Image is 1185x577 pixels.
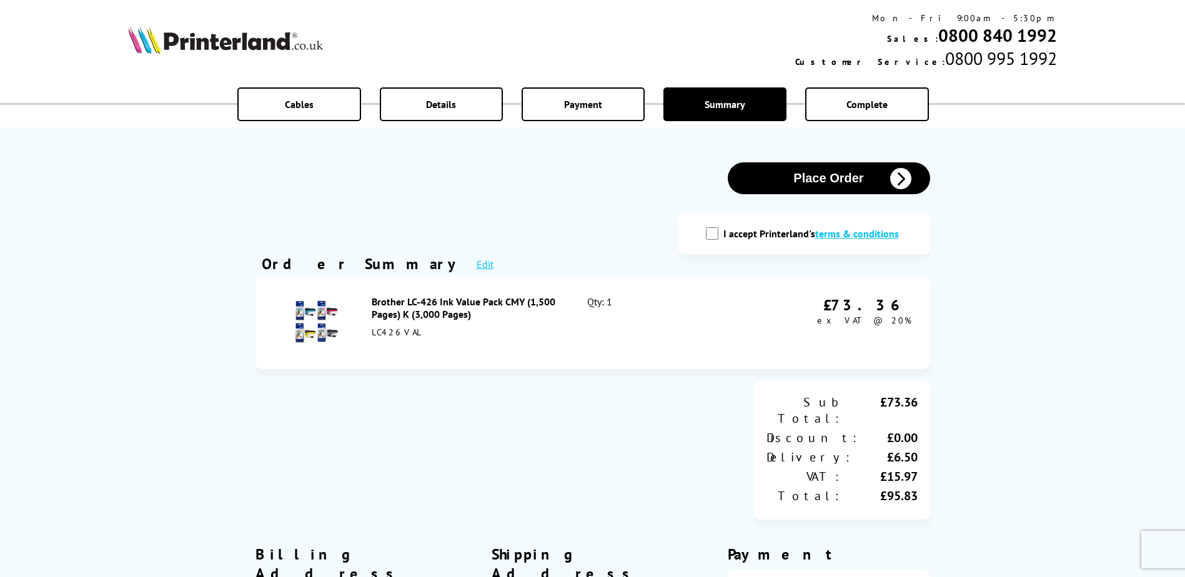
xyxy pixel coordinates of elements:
div: VAT: [766,468,842,485]
img: Printerland Logo [128,26,323,54]
span: Details [426,98,456,111]
div: LC426VAL [372,327,560,338]
span: Complete [846,98,888,111]
span: ex VAT @ 20% [817,315,911,326]
div: Discount: [766,430,860,446]
a: 0800 840 1992 [938,24,1057,47]
a: Edit [477,258,493,270]
span: Cables [285,98,314,111]
div: Payment [728,545,930,564]
span: Summary [705,98,745,111]
div: £15.97 [842,468,918,485]
button: Place Order [728,162,930,194]
span: Sales: [887,33,938,44]
div: Sub Total: [766,394,842,427]
div: Delivery: [766,449,853,465]
div: Order Summary [262,254,464,274]
a: modal_tc [815,227,899,240]
label: I accept Printerland's [723,227,905,240]
div: £73.36 [817,295,911,315]
div: Total: [766,488,842,504]
span: Payment [564,98,602,111]
div: £0.00 [860,430,918,446]
img: Brother LC-426 Ink Value Pack CMY (1,500 Pages) K (3,000 Pages) [295,300,339,343]
div: Qty: 1 [587,295,716,350]
span: Customer Service: [795,56,945,67]
div: Brother LC-426 Ink Value Pack CMY (1,500 Pages) K (3,000 Pages) [372,295,560,320]
div: £95.83 [842,488,918,504]
div: £73.36 [842,394,918,427]
span: 0800 995 1992 [945,47,1057,70]
div: Mon - Fri 9:00am - 5:30pm [795,12,1057,24]
div: £6.50 [853,449,918,465]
